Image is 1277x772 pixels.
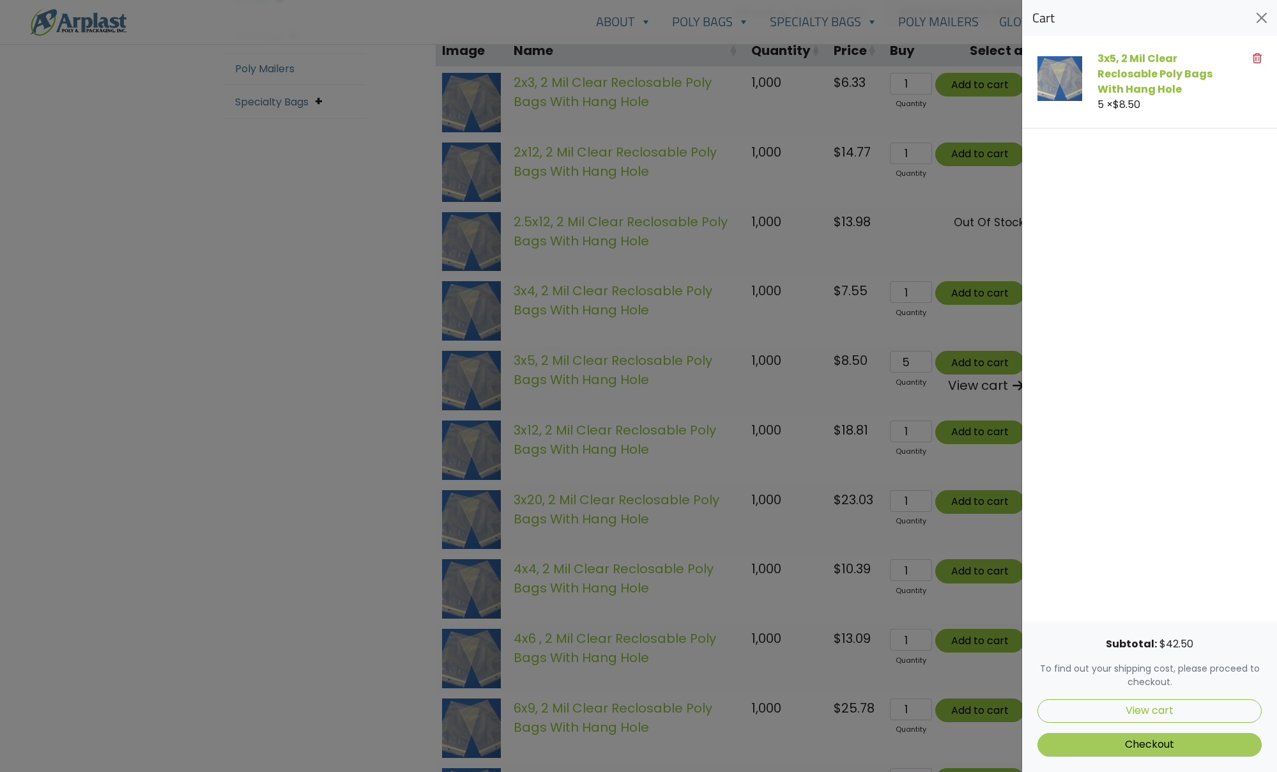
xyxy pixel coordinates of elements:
bdi: 8.50 [1113,97,1140,112]
span: $ [1159,637,1166,651]
p: To find out your shipping cost, please proceed to checkout. [1037,662,1262,689]
a: View cart [1037,699,1262,723]
strong: Subtotal: [1106,637,1157,651]
span: $ [1113,97,1119,112]
bdi: 42.50 [1159,637,1193,651]
img: 3x5, 2 Mil Clear Reclosable Poly Bags With Hang Hole [1037,56,1082,101]
span: 5 × [1097,97,1140,112]
a: Checkout [1037,733,1262,757]
button: Close [1251,8,1272,28]
a: 3x5, 2 Mil Clear Reclosable Poly Bags With Hang Hole [1097,51,1212,96]
span: Cart [1032,10,1055,26]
